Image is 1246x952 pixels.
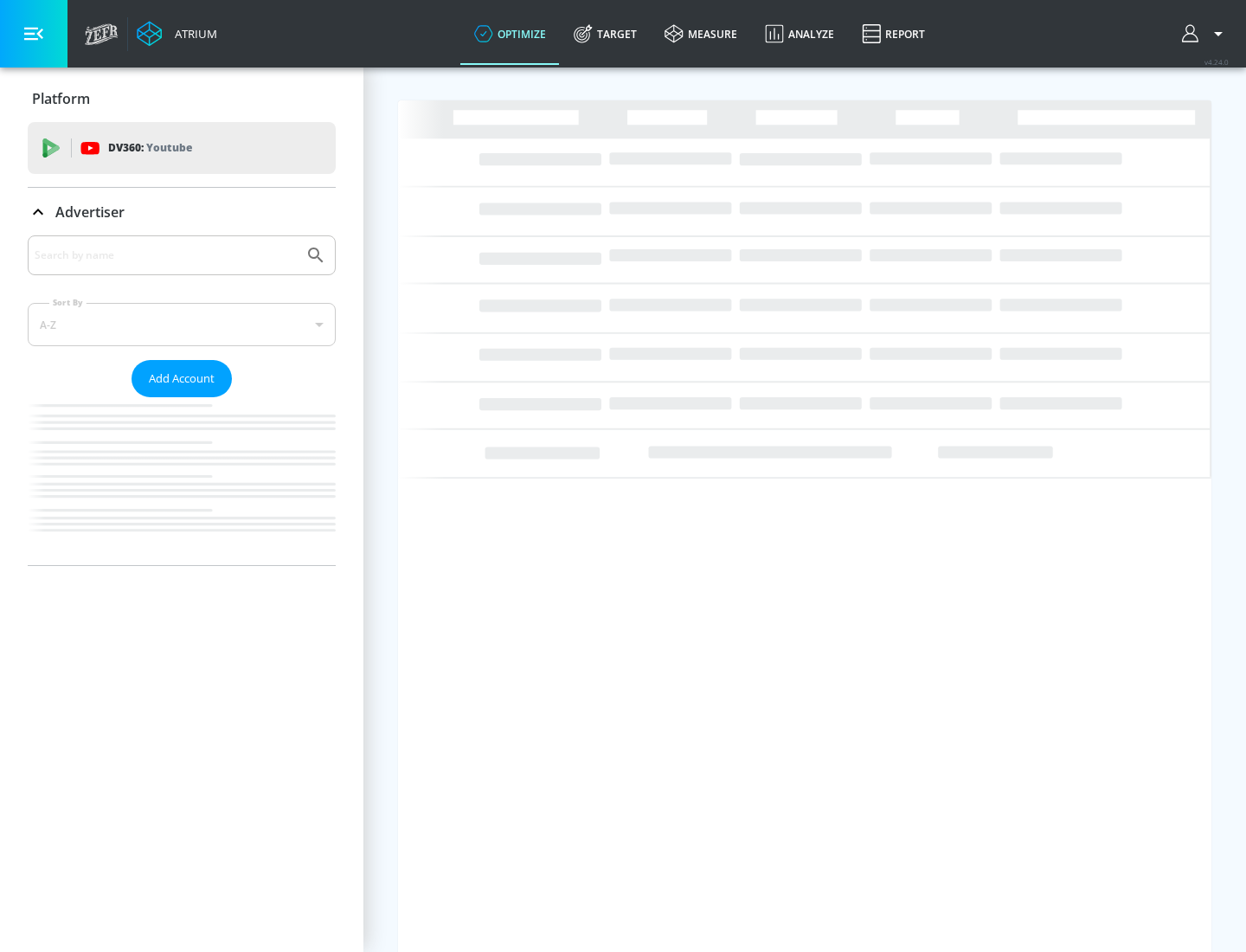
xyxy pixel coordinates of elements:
p: DV360: [108,138,192,158]
div: Atrium [168,26,217,42]
span: v 4.24.0 [1204,57,1229,67]
input: Search by name [35,244,297,267]
div: A-Z [28,303,336,346]
a: measure [651,3,751,65]
a: optimize [460,3,560,65]
div: Advertiser [28,235,336,565]
p: Platform [32,89,90,108]
span: Add Account [149,369,215,389]
nav: list of Advertiser [28,397,336,565]
a: Atrium [137,21,217,47]
a: Report [848,3,939,65]
p: Advertiser [55,203,125,222]
div: DV360: Youtube [28,122,336,174]
a: Target [560,3,651,65]
button: Add Account [132,360,232,397]
div: Advertiser [28,188,336,236]
div: Platform [28,74,336,123]
p: Youtube [146,138,192,157]
label: Sort By [49,297,87,308]
a: Analyze [751,3,848,65]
